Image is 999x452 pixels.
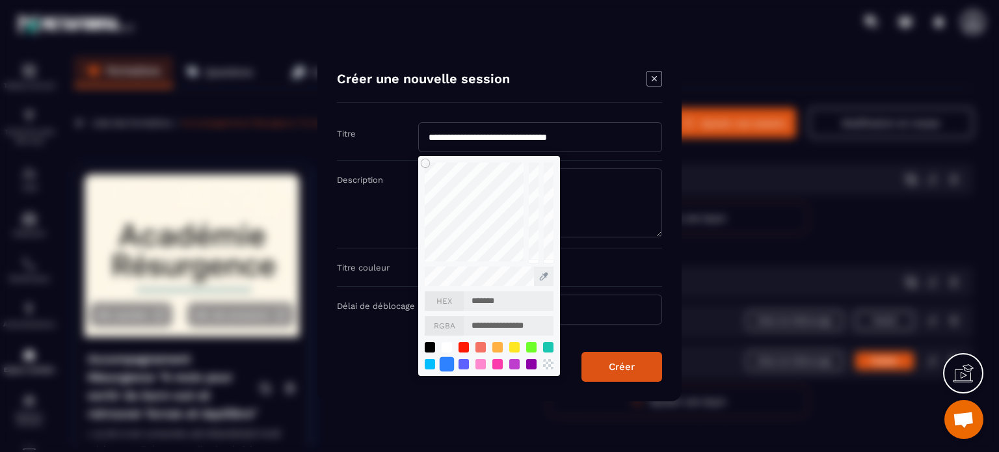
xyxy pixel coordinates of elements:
label: Titre [337,129,356,139]
div: Ouvrir le chat [944,400,983,439]
div: Créer [609,361,635,373]
label: Délai de déblocage [337,301,415,311]
span: HEX [425,291,464,311]
span: RGBA [425,316,464,336]
label: Description [337,175,383,185]
button: Créer [581,352,662,382]
label: Titre couleur [337,263,390,273]
h4: Créer une nouvelle session [337,71,510,89]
